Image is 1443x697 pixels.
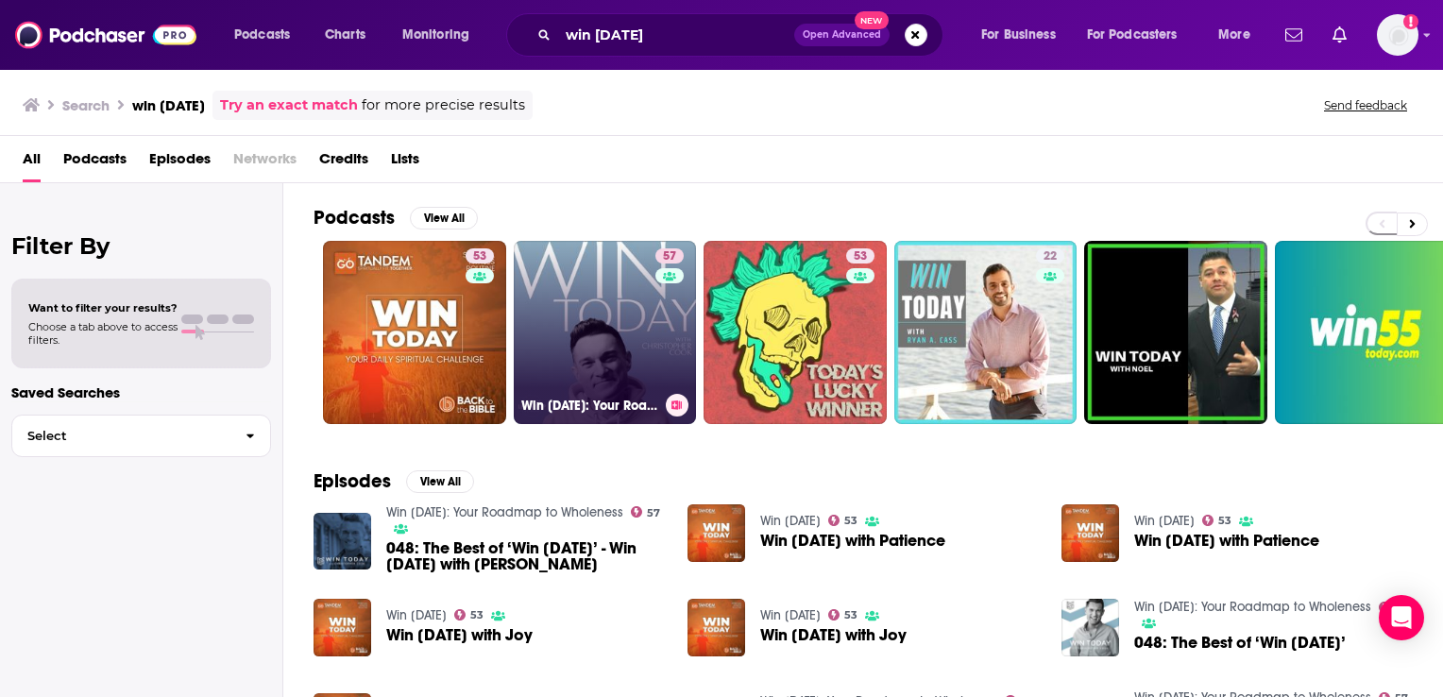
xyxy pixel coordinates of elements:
[828,515,858,526] a: 53
[386,627,533,643] span: Win [DATE] with Joy
[1377,14,1418,56] img: User Profile
[855,11,889,29] span: New
[28,320,178,347] span: Choose a tab above to access filters.
[981,22,1056,48] span: For Business
[688,504,745,562] img: Win Today with Patience
[803,30,881,40] span: Open Advanced
[386,504,623,520] a: Win Today: Your Roadmap to Wholeness
[1278,19,1310,51] a: Show notifications dropdown
[319,144,368,182] a: Credits
[362,94,525,116] span: for more precise results
[149,144,211,182] a: Episodes
[1379,595,1424,640] div: Open Intercom Messenger
[466,248,494,263] a: 53
[314,206,478,229] a: PodcastsView All
[391,144,419,182] a: Lists
[132,96,205,114] h3: win [DATE]
[406,470,474,493] button: View All
[794,24,890,46] button: Open AdvancedNew
[760,607,821,623] a: Win Today
[1087,22,1178,48] span: For Podcasters
[314,513,371,570] img: 048: The Best of ‘Win Today’ - Win Today with Christopher Cook
[1205,20,1274,50] button: open menu
[314,469,391,493] h2: Episodes
[11,232,271,260] h2: Filter By
[313,20,377,50] a: Charts
[846,248,874,263] a: 53
[844,611,857,620] span: 53
[1318,97,1413,113] button: Send feedback
[386,627,533,643] a: Win Today with Joy
[760,627,907,643] span: Win [DATE] with Joy
[760,533,945,549] a: Win Today with Patience
[314,469,474,493] a: EpisodesView All
[233,144,297,182] span: Networks
[655,248,684,263] a: 57
[386,607,447,623] a: Win Today
[1377,14,1418,56] button: Show profile menu
[314,206,395,229] h2: Podcasts
[220,94,358,116] a: Try an exact match
[1218,22,1250,48] span: More
[323,241,506,424] a: 53
[23,144,41,182] a: All
[844,517,857,525] span: 53
[62,96,110,114] h3: Search
[1061,599,1119,656] img: 048: The Best of ‘Win Today’
[1134,513,1195,529] a: Win Today
[968,20,1079,50] button: open menu
[221,20,314,50] button: open menu
[1218,517,1231,525] span: 53
[828,609,858,620] a: 53
[663,247,676,266] span: 57
[688,599,745,656] img: Win Today with Joy
[1403,14,1418,29] svg: Add a profile image
[15,17,196,53] img: Podchaser - Follow, Share and Rate Podcasts
[854,247,867,266] span: 53
[28,301,178,314] span: Want to filter your results?
[410,207,478,229] button: View All
[1061,504,1119,562] img: Win Today with Patience
[11,383,271,401] p: Saved Searches
[631,506,661,518] a: 57
[1075,20,1205,50] button: open menu
[402,22,469,48] span: Monitoring
[521,398,658,414] h3: Win [DATE]: Your Roadmap to Wholeness
[760,533,945,549] span: Win [DATE] with Patience
[63,144,127,182] a: Podcasts
[11,415,271,457] button: Select
[1134,533,1319,549] a: Win Today with Patience
[1134,599,1371,615] a: Win Today: Your Roadmap to Wholeness
[386,540,665,572] span: 048: The Best of ‘Win [DATE]’ - Win [DATE] with [PERSON_NAME]
[12,430,230,442] span: Select
[1134,635,1346,651] span: 048: The Best of ‘Win [DATE]’
[514,241,697,424] a: 57Win [DATE]: Your Roadmap to Wholeness
[558,20,794,50] input: Search podcasts, credits, & more...
[524,13,961,57] div: Search podcasts, credits, & more...
[473,247,486,266] span: 53
[314,599,371,656] img: Win Today with Joy
[1044,247,1057,266] span: 22
[1202,515,1232,526] a: 53
[1325,19,1354,51] a: Show notifications dropdown
[1134,533,1319,549] span: Win [DATE] with Patience
[470,611,484,620] span: 53
[760,513,821,529] a: Win Today
[1134,635,1346,651] a: 048: The Best of ‘Win Today’
[325,22,365,48] span: Charts
[1377,14,1418,56] span: Logged in as BenLaurro
[704,241,887,424] a: 53
[454,609,484,620] a: 53
[1036,248,1064,263] a: 22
